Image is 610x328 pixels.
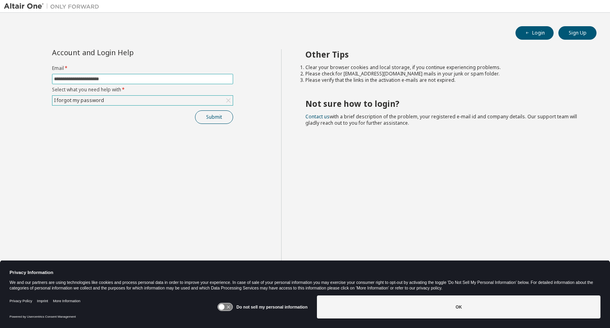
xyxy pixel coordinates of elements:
button: Submit [195,110,233,124]
li: Please verify that the links in the activation e-mails are not expired. [305,77,583,83]
img: Altair One [4,2,103,10]
button: Login [515,26,554,40]
label: Select what you need help with [52,87,233,93]
label: Email [52,65,233,71]
div: I forgot my password [53,96,105,105]
h2: Other Tips [305,49,583,60]
li: Please check for [EMAIL_ADDRESS][DOMAIN_NAME] mails in your junk or spam folder. [305,71,583,77]
div: I forgot my password [52,96,233,105]
div: Account and Login Help [52,49,197,56]
li: Clear your browser cookies and local storage, if you continue experiencing problems. [305,64,583,71]
a: Contact us [305,113,330,120]
button: Sign Up [558,26,596,40]
h2: Not sure how to login? [305,98,583,109]
span: with a brief description of the problem, your registered e-mail id and company details. Our suppo... [305,113,577,126]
